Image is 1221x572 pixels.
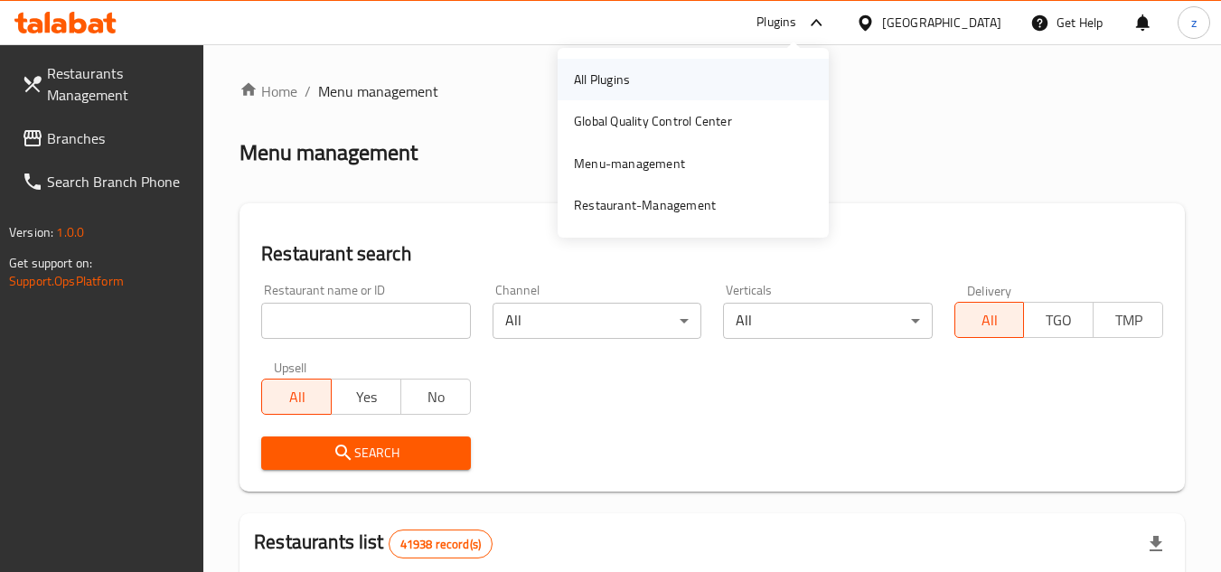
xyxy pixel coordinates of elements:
[963,307,1018,333] span: All
[339,384,394,410] span: Yes
[47,127,190,149] span: Branches
[1101,307,1156,333] span: TMP
[1023,302,1094,338] button: TGO
[574,195,716,215] div: Restaurant-Management
[261,240,1163,267] h2: Restaurant search
[390,536,492,553] span: 41938 record(s)
[261,303,470,339] input: Search for restaurant name or ID..
[882,13,1001,33] div: [GEOGRAPHIC_DATA]
[9,269,124,293] a: Support.OpsPlatform
[756,12,796,33] div: Plugins
[261,379,332,415] button: All
[9,220,53,244] span: Version:
[9,251,92,275] span: Get support on:
[1093,302,1163,338] button: TMP
[574,111,732,131] div: Global Quality Control Center
[400,379,471,415] button: No
[574,154,685,173] div: Menu-management
[967,284,1012,296] label: Delivery
[240,138,418,167] h2: Menu management
[409,384,464,410] span: No
[7,52,204,117] a: Restaurants Management
[274,361,307,373] label: Upsell
[47,62,190,106] span: Restaurants Management
[261,436,470,470] button: Search
[574,70,630,89] div: All Plugins
[47,171,190,192] span: Search Branch Phone
[1031,307,1086,333] span: TGO
[331,379,401,415] button: Yes
[493,303,701,339] div: All
[723,303,932,339] div: All
[1191,13,1197,33] span: z
[254,529,493,558] h2: Restaurants list
[7,160,204,203] a: Search Branch Phone
[240,80,297,102] a: Home
[954,302,1025,338] button: All
[305,80,311,102] li: /
[318,80,438,102] span: Menu management
[389,530,493,558] div: Total records count
[1134,522,1178,566] div: Export file
[7,117,204,160] a: Branches
[240,80,1185,102] nav: breadcrumb
[269,384,324,410] span: All
[276,442,456,464] span: Search
[56,220,84,244] span: 1.0.0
